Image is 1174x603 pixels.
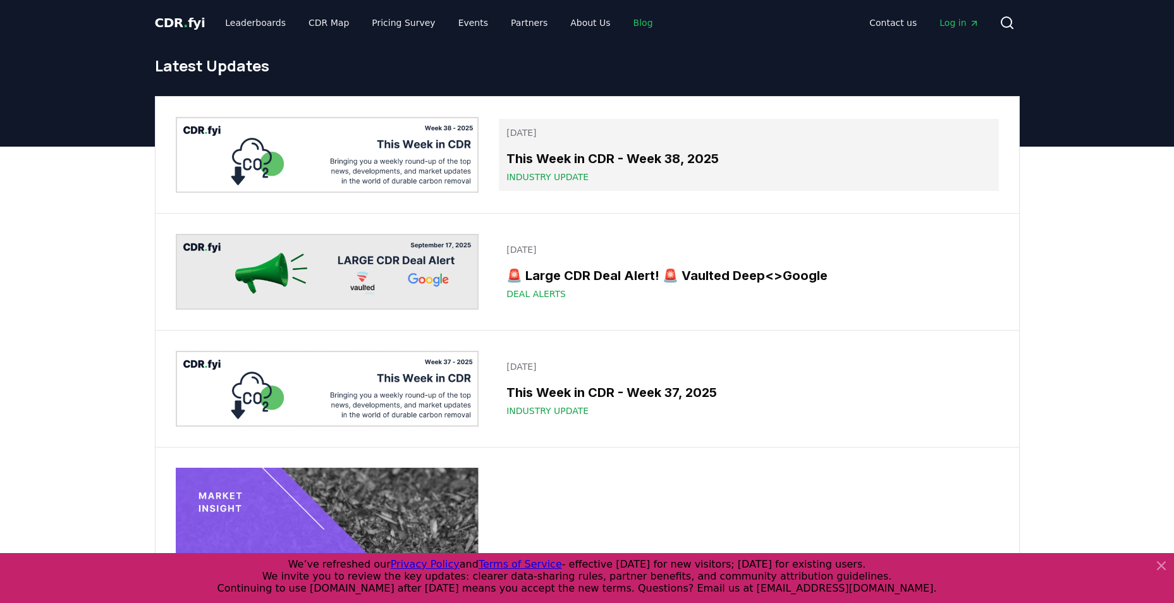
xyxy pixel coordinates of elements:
[506,383,991,402] h3: This Week in CDR - Week 37, 2025
[560,11,620,34] a: About Us
[499,236,998,308] a: [DATE]🚨 Large CDR Deal Alert! 🚨 Vaulted Deep<>GoogleDeal Alerts
[506,266,991,285] h3: 🚨 Large CDR Deal Alert! 🚨 Vaulted Deep<>Google
[155,14,205,32] a: CDR.fyi
[506,360,991,373] p: [DATE]
[176,351,479,427] img: This Week in CDR - Week 37, 2025 blog post image
[859,11,989,34] nav: Main
[506,243,991,256] p: [DATE]
[448,11,498,34] a: Events
[215,11,296,34] a: Leaderboards
[176,234,479,310] img: 🚨 Large CDR Deal Alert! 🚨 Vaulted Deep<>Google blog post image
[499,119,998,191] a: [DATE]This Week in CDR - Week 38, 2025Industry Update
[298,11,359,34] a: CDR Map
[623,11,663,34] a: Blog
[215,11,663,34] nav: Main
[506,171,589,183] span: Industry Update
[176,117,479,193] img: This Week in CDR - Week 38, 2025 blog post image
[155,15,205,30] span: CDR fyi
[499,353,998,425] a: [DATE]This Week in CDR - Week 37, 2025Industry Update
[506,149,991,168] h3: This Week in CDR - Week 38, 2025
[929,11,989,34] a: Log in
[506,126,991,139] p: [DATE]
[362,11,445,34] a: Pricing Survey
[501,11,558,34] a: Partners
[939,16,979,29] span: Log in
[155,56,1020,76] h1: Latest Updates
[506,405,589,417] span: Industry Update
[183,15,188,30] span: .
[506,288,566,300] span: Deal Alerts
[859,11,927,34] a: Contact us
